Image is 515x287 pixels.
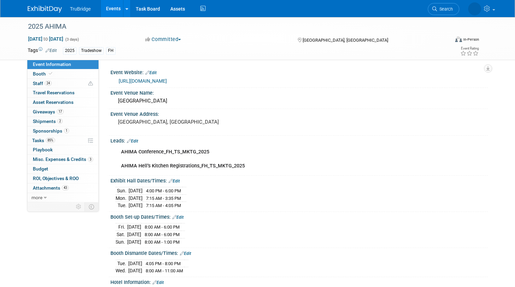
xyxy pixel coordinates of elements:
a: ROI, Objectives & ROO [27,174,98,183]
td: [DATE] [128,260,142,267]
span: 24 [45,81,52,86]
a: Edit [180,251,191,256]
td: [DATE] [129,202,143,209]
span: 3 [88,157,93,162]
span: 85% [46,138,55,143]
td: [DATE] [127,238,141,245]
span: Sponsorships [33,128,69,134]
a: [URL][DOMAIN_NAME] [119,78,167,84]
b: AHIMA Conference_FH_TS_MKTG_2025 [121,149,209,155]
span: Travel Reservations [33,90,75,95]
span: Playbook [33,147,53,152]
a: Misc. Expenses & Credits3 [27,155,98,164]
div: In-Person [463,37,479,42]
a: Event Information [27,60,98,69]
div: Booth Set-up Dates/Times: [110,212,488,221]
i: Booth reservation complete [49,72,52,76]
div: Event Venue Name: [110,88,488,96]
a: Edit [153,280,164,285]
pre: [GEOGRAPHIC_DATA], [GEOGRAPHIC_DATA] [118,119,260,125]
td: [DATE] [129,194,143,202]
td: Sat. [116,231,127,238]
a: Attachments43 [27,183,98,193]
span: Staff [33,81,52,86]
span: to [42,36,49,42]
div: Event Format [412,36,479,46]
a: Search [428,3,459,15]
span: 43 [62,185,69,190]
img: Marg Louwagie [468,2,481,15]
span: Shipments [33,119,63,124]
td: Tue. [116,260,128,267]
div: Hotel Information: [110,277,488,286]
div: Exhibit Hall Dates/Times: [110,176,488,184]
span: [GEOGRAPHIC_DATA], [GEOGRAPHIC_DATA] [303,38,388,43]
td: Toggle Event Tabs [84,202,98,211]
span: 17 [57,109,64,114]
div: FH [106,47,116,54]
span: 8:00 AM - 6:00 PM [145,232,180,237]
a: Staff24 [27,79,98,88]
td: [DATE] [127,231,141,238]
a: Giveaways17 [27,107,98,117]
a: Edit [172,215,184,220]
img: ExhibitDay [28,6,62,13]
span: [DATE] [DATE] [28,36,64,42]
span: 7:15 AM - 4:05 PM [146,203,181,208]
a: Sponsorships1 [27,126,98,136]
div: Tradeshow [79,47,104,54]
span: Potential Scheduling Conflict -- at least one attendee is tagged in another overlapping event. [88,81,93,87]
td: Personalize Event Tab Strip [73,202,85,211]
a: more [27,193,98,202]
span: 2 [57,119,63,124]
div: [GEOGRAPHIC_DATA] [116,96,483,106]
span: Search [437,6,453,12]
span: Budget [33,166,48,172]
td: [DATE] [128,267,142,274]
span: Attachments [33,185,69,191]
span: Asset Reservations [33,99,74,105]
a: Tasks85% [27,136,98,145]
td: [DATE] [127,223,141,231]
button: Committed [143,36,184,43]
a: Edit [45,48,57,53]
span: Giveaways [33,109,64,114]
div: 2025 AHIMA [26,20,441,33]
div: Booth Dismantle Dates/Times: [110,248,488,257]
span: 8:00 AM - 1:00 PM [145,240,180,245]
span: Misc. Expenses & Credits [33,156,93,162]
td: [DATE] [129,187,143,195]
a: Budget [27,164,98,174]
a: Edit [127,139,138,143]
span: more [31,195,42,200]
span: 8:00 AM - 11:00 AM [146,268,183,273]
td: Sun. [116,238,127,245]
a: Shipments2 [27,117,98,126]
span: 4:05 PM - 8:00 PM [146,261,181,266]
td: Tue. [116,202,129,209]
span: ROI, Objectives & ROO [33,176,79,181]
div: 2025 [63,47,77,54]
a: Playbook [27,145,98,154]
td: Fri. [116,223,127,231]
a: Booth [27,69,98,79]
div: Event Venue Address: [110,109,488,118]
a: Edit [169,179,180,183]
span: Tasks [32,138,55,143]
span: TruBridge [70,6,91,12]
span: 4:00 PM - 6:00 PM [146,188,181,193]
b: AHIMA Hell’s Kitchen Registrations_FH_TS_MKTG_2025 [121,163,245,169]
div: Event Rating [460,47,479,50]
span: (3 days) [65,37,79,42]
span: Booth [33,71,54,77]
td: Mon. [116,194,129,202]
a: Edit [145,70,157,75]
span: 1 [64,128,69,133]
span: 8:00 AM - 6:00 PM [145,224,180,230]
span: Event Information [33,61,71,67]
a: Travel Reservations [27,88,98,97]
img: Format-Inperson.png [455,37,462,42]
div: Leads: [110,136,488,145]
td: Wed. [116,267,128,274]
span: 7:15 AM - 3:35 PM [146,196,181,201]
